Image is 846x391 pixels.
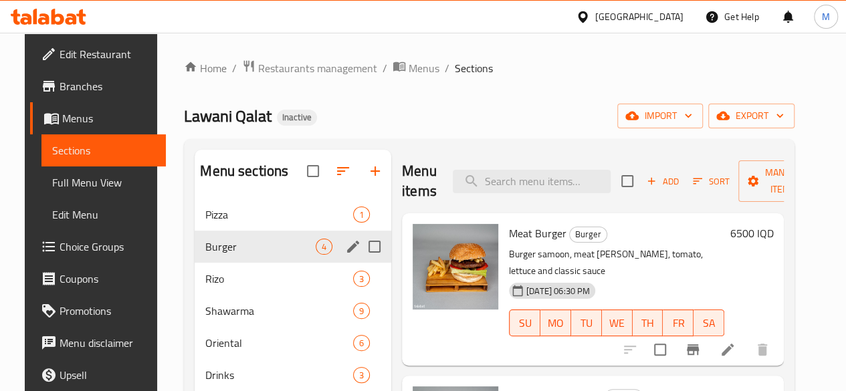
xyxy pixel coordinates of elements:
[60,46,155,62] span: Edit Restaurant
[646,336,674,364] span: Select to update
[232,60,237,76] li: /
[645,174,681,189] span: Add
[343,237,363,257] button: edit
[277,112,317,123] span: Inactive
[30,263,166,295] a: Coupons
[60,367,155,383] span: Upsell
[354,305,369,317] span: 9
[205,335,353,351] span: Oriental
[30,102,166,134] a: Menus
[316,241,332,253] span: 4
[708,104,795,128] button: export
[30,38,166,70] a: Edit Restaurant
[699,313,719,333] span: SA
[258,60,377,76] span: Restaurants management
[353,303,370,319] div: items
[690,171,733,192] button: Sort
[200,161,288,181] h2: Menu sections
[413,224,498,309] img: Meat Burger
[205,367,353,383] span: Drinks
[354,209,369,221] span: 1
[668,313,688,333] span: FR
[195,295,391,327] div: Shawarma9
[571,309,602,336] button: TU
[570,227,607,242] span: Burger
[30,70,166,102] a: Branches
[719,108,784,124] span: export
[746,334,778,366] button: delete
[354,369,369,382] span: 3
[184,59,795,77] nav: breadcrumb
[354,337,369,350] span: 6
[30,359,166,391] a: Upsell
[602,309,633,336] button: WE
[677,334,709,366] button: Branch-specific-item
[633,309,663,336] button: TH
[607,313,627,333] span: WE
[684,171,738,192] span: Sort items
[521,285,595,297] span: [DATE] 06:30 PM
[617,104,703,128] button: import
[242,59,377,77] a: Restaurants management
[60,78,155,94] span: Branches
[52,142,155,158] span: Sections
[455,60,493,76] span: Sections
[576,313,597,333] span: TU
[453,170,611,193] input: search
[402,161,437,201] h2: Menu items
[641,171,684,192] span: Add item
[62,110,155,126] span: Menus
[195,199,391,231] div: Pizza1
[546,313,566,333] span: MO
[693,174,730,189] span: Sort
[60,303,155,319] span: Promotions
[52,174,155,190] span: Full Menu View
[30,327,166,359] a: Menu disclaimer
[52,207,155,223] span: Edit Menu
[509,309,540,336] button: SU
[205,239,316,255] span: Burger
[195,327,391,359] div: Oriental6
[613,167,641,195] span: Select section
[509,223,566,243] span: Meat Burger
[41,166,166,199] a: Full Menu View
[41,199,166,231] a: Edit Menu
[205,207,353,223] span: Pizza
[730,224,773,243] h6: 6500 IQD
[540,309,571,336] button: MO
[354,273,369,285] span: 3
[738,160,828,202] button: Manage items
[393,59,439,77] a: Menus
[205,271,353,287] span: Rizo
[184,60,227,76] a: Home
[184,101,272,131] span: Lawani Qalat
[694,309,724,336] button: SA
[445,60,449,76] li: /
[595,9,683,24] div: [GEOGRAPHIC_DATA]
[509,246,724,279] p: Burger samoon, meat [PERSON_NAME], tomato, lettuce and classic sauce
[30,295,166,327] a: Promotions
[720,342,736,358] a: Edit menu item
[205,303,353,319] span: Shawarma
[353,335,370,351] div: items
[638,313,658,333] span: TH
[663,309,694,336] button: FR
[569,227,607,243] div: Burger
[515,313,535,333] span: SU
[30,231,166,263] a: Choice Groups
[60,335,155,351] span: Menu disclaimer
[60,239,155,255] span: Choice Groups
[316,239,332,255] div: items
[60,271,155,287] span: Coupons
[41,134,166,166] a: Sections
[628,108,692,124] span: import
[195,231,391,263] div: Burger4edit
[641,171,684,192] button: Add
[195,359,391,391] div: Drinks3
[749,164,817,198] span: Manage items
[409,60,439,76] span: Menus
[299,157,327,185] span: Select all sections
